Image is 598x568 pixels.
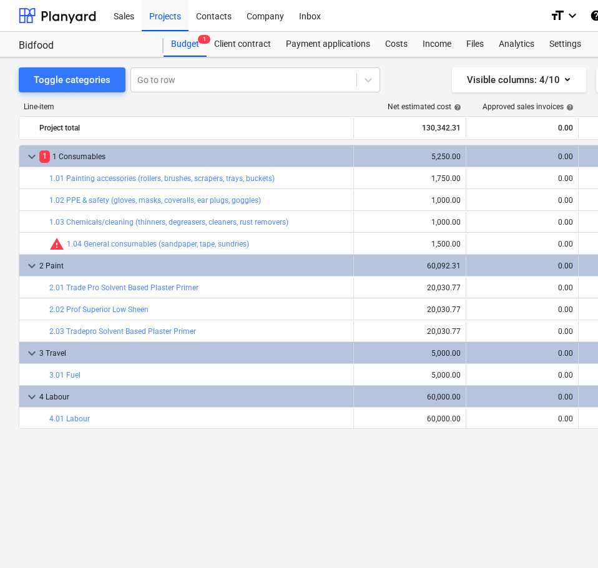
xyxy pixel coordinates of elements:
div: 60,000.00 [359,393,461,401]
div: 0.00 [471,283,573,292]
span: keyboard_arrow_down [24,389,39,404]
div: 60,092.31 [359,262,461,270]
div: 3 Travel [39,343,348,363]
span: keyboard_arrow_down [24,258,39,273]
div: 1 Consumables [39,147,348,167]
div: 0.00 [471,414,573,423]
div: 1,500.00 [359,240,461,248]
div: 2 Paint [39,256,348,276]
iframe: Chat Widget [536,508,598,568]
div: Approved sales invoices [483,102,574,111]
div: 0.00 [471,118,573,138]
span: keyboard_arrow_down [24,149,39,164]
div: 5,000.00 [359,349,461,358]
a: Analytics [491,32,542,57]
a: 1.02 PPE & safety (gloves, masks, coveralls, ear plugs, goggles) [49,196,261,205]
div: 5,250.00 [359,152,461,161]
div: 5,000.00 [359,371,461,379]
div: 0.00 [471,262,573,270]
span: help [564,104,574,111]
div: Visible columns : 4/10 [467,72,571,88]
button: Visible columns:4/10 [452,67,586,92]
span: 1 [39,150,50,162]
a: 3.01 Fuel [49,371,81,379]
span: help [451,104,461,111]
button: Toggle categories [19,67,125,92]
div: 20,030.77 [359,283,461,292]
div: 1,750.00 [359,174,461,183]
a: Budget1 [164,32,207,57]
div: 0.00 [471,349,573,358]
div: 0.00 [471,196,573,205]
a: 2.03 Tradepro Solvent Based Plaster Primer [49,327,196,336]
div: 20,030.77 [359,327,461,336]
a: 4.01 Labour [49,414,90,423]
div: 0.00 [471,371,573,379]
div: 4 Labour [39,387,348,407]
a: Files [459,32,491,57]
a: Client contract [207,32,278,57]
a: 1.03 Chemicals/cleaning (thinners, degreasers, cleaners, rust removers) [49,218,288,227]
div: Net estimated cost [388,102,461,111]
a: Settings [542,32,589,57]
div: 60,000.00 [359,414,461,423]
div: 0.00 [471,305,573,314]
a: 2.02 Prof Superior Low Sheen [49,305,149,314]
div: 0.00 [471,393,573,401]
a: Payment applications [278,32,378,57]
i: keyboard_arrow_down [565,8,580,23]
span: Committed costs exceed revised budget [49,237,64,252]
div: 0.00 [471,152,573,161]
div: 1,000.00 [359,196,461,205]
i: format_size [550,8,565,23]
div: Toggle categories [34,72,110,88]
div: 130,342.31 [359,118,461,138]
div: 0.00 [471,240,573,248]
div: 0.00 [471,327,573,336]
a: 1.04 General consumables (sandpaper, tape, sundries) [67,240,249,248]
div: 20,030.77 [359,305,461,314]
a: 1.01 Painting accessories (rollers, brushes, scrapers, trays, buckets) [49,174,275,183]
a: Income [415,32,459,57]
div: 1,000.00 [359,218,461,227]
div: Budget [164,32,207,57]
a: 2.01 Trade Pro Solvent Based Plaster Primer [49,283,199,292]
a: Costs [378,32,415,57]
div: Project total [39,118,348,138]
div: Bidfood [19,39,149,52]
div: Line-item [19,102,355,111]
span: keyboard_arrow_down [24,346,39,361]
div: 0.00 [471,174,573,183]
span: 1 [198,35,210,44]
div: 0.00 [471,218,573,227]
